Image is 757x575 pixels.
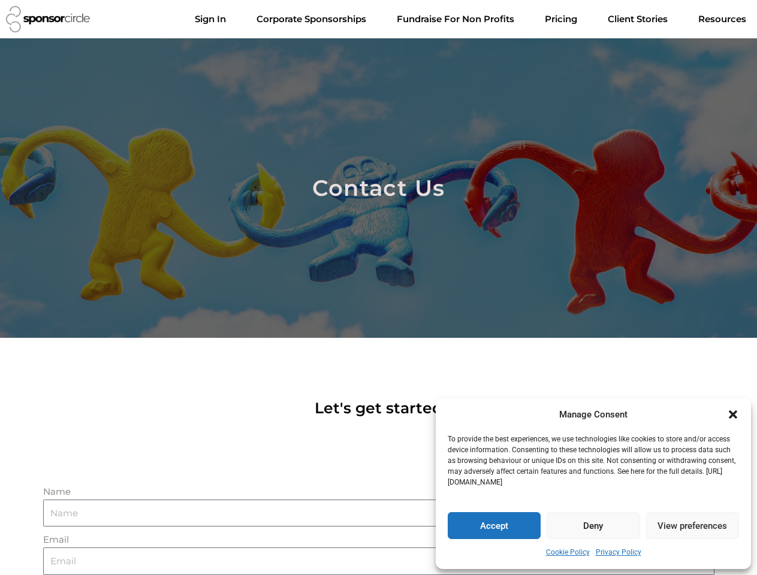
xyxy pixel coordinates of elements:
input: Email [43,547,714,575]
label: Email [43,532,69,547]
div: Manage Consent [559,407,628,422]
label: Name [43,485,71,500]
a: Privacy Policy [596,545,641,560]
h2: Contact Us [137,171,620,205]
a: Cookie Policy [546,545,590,560]
nav: Menu [185,7,756,31]
h4: Let's get started [169,398,589,419]
a: Corporate SponsorshipsMenu Toggle [247,7,376,31]
input: Name [43,500,714,527]
button: Accept [448,512,541,539]
a: Sign In [185,7,236,31]
img: Sponsor Circle logo [6,6,90,32]
a: Client Stories [598,7,677,31]
a: Resources [689,7,756,31]
button: Deny [547,512,640,539]
button: View preferences [646,512,739,539]
div: Close dialogue [727,408,739,420]
a: Fundraise For Non ProfitsMenu Toggle [387,7,524,31]
a: Pricing [535,7,587,31]
p: To provide the best experiences, we use technologies like cookies to store and/or access device i... [448,434,738,488]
